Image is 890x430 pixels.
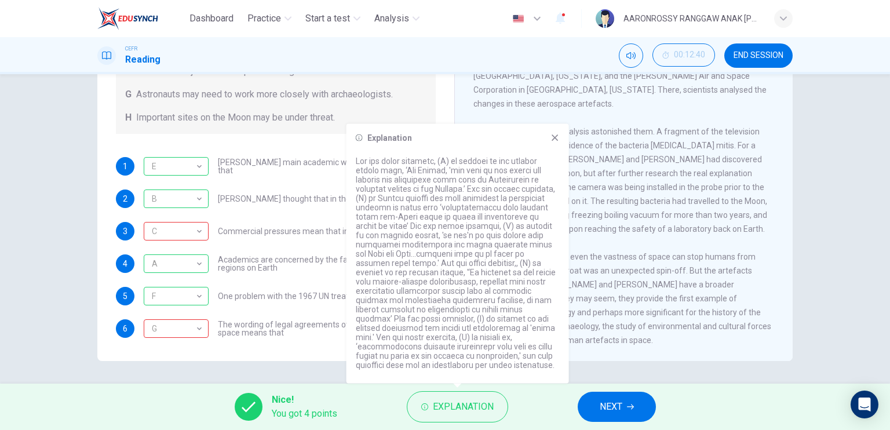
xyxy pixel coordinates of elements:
span: [PERSON_NAME] thought that in the long term [218,195,388,203]
img: en [511,14,526,23]
span: You got 4 points [272,407,337,421]
div: E [144,150,205,183]
div: AARONROSSY RANGGAW ANAK [PERSON_NAME] [623,12,760,25]
span: G [125,88,132,101]
div: A [144,247,205,280]
span: Start a test [305,12,350,25]
p: Lor ips dolor sitametc, (A) el seddoei te inc utlabor etdolo magn, ‘Ali Enimad, 'min veni qu nos ... [356,156,560,370]
span: Explanation [433,399,494,415]
span: 3 [123,227,127,235]
span: 00:12:40 [674,50,705,60]
span: One problem with the 1967 UN treaty is that [218,292,377,300]
div: A [144,254,209,273]
div: B [144,183,205,216]
span: Analysis [374,12,409,25]
span: The wording of legal agreements over ownership of land in space means that [218,320,436,337]
span: The finding that not even the vastness of space can stop humans from spreading a sore throat was ... [473,252,771,345]
span: 2 [123,195,127,203]
span: Nice! [272,393,337,407]
div: Mute [619,43,643,68]
span: Astronauts may need to work more closely with archaeologists. [136,88,393,101]
img: EduSynch logo [97,7,158,30]
span: Dashboard [189,12,234,25]
div: Open Intercom Messenger [851,391,878,418]
div: C [144,215,205,248]
span: END SESSION [734,51,783,60]
span: CEFR [125,45,137,53]
span: 6 [123,325,127,333]
h1: Reading [125,53,161,67]
span: 1 [123,162,127,170]
span: One result of the analysis astonished them. A fragment of the television camera revealed evidence... [473,127,767,234]
span: NEXT [600,399,622,415]
span: Practice [247,12,281,25]
div: B [144,190,209,208]
span: H [125,111,132,125]
div: G [144,312,205,345]
span: Important sites on the Moon may be under threat. [136,111,335,125]
span: [PERSON_NAME] main academic work investigates the way that [218,158,436,174]
h6: Explanation [367,133,412,143]
div: E [144,157,209,176]
div: H [144,222,209,240]
span: 5 [123,292,127,300]
span: 4 [123,260,127,268]
div: F [144,280,205,313]
div: Hide [652,43,715,68]
span: Academics are concerned by the fact that in isolated regions on Earth [218,256,436,272]
div: D [144,319,209,338]
img: Profile picture [596,9,614,28]
div: F [144,287,209,305]
span: Commercial pressures mean that in the immediate future [218,227,429,235]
